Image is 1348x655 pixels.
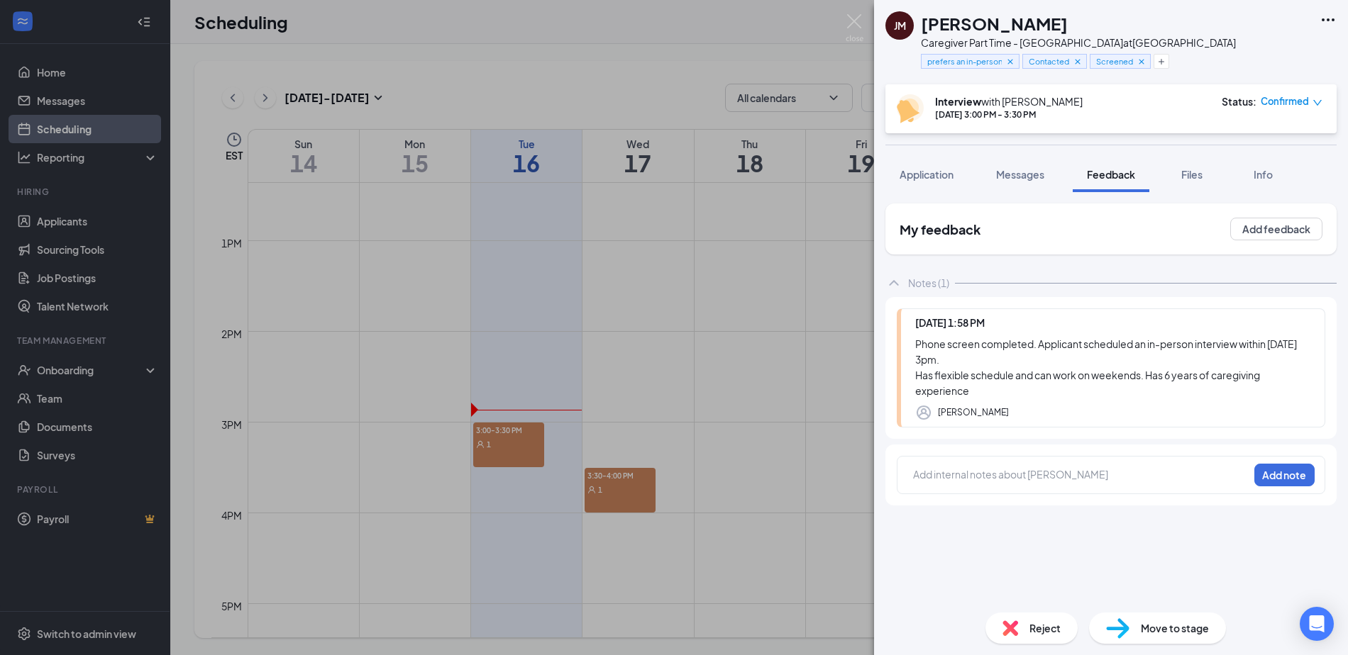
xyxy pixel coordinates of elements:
[921,11,1068,35] h1: [PERSON_NAME]
[1137,57,1147,67] svg: Cross
[894,18,906,33] div: JM
[921,35,1236,50] div: Caregiver Part Time - [GEOGRAPHIC_DATA] at [GEOGRAPHIC_DATA]
[1154,54,1169,69] button: Plus
[915,404,932,421] svg: Profile
[1254,464,1315,486] button: Add note
[996,168,1044,181] span: Messages
[1029,620,1061,636] span: Reject
[900,168,954,181] span: Application
[915,336,1310,398] div: Phone screen completed. Applicant scheduled an in-person interview within [DATE] 3pm. Has flexibl...
[1261,94,1309,108] span: Confirmed
[935,95,981,108] b: Interview
[1254,168,1273,181] span: Info
[900,220,980,238] h2: My feedback
[935,108,1083,121] div: [DATE] 3:00 PM - 3:30 PM
[938,405,1009,420] div: [PERSON_NAME]
[915,316,985,329] span: [DATE] 1:58 PM
[1222,94,1256,108] div: Status :
[1073,57,1083,67] svg: Cross
[935,94,1083,108] div: with [PERSON_NAME]
[1230,218,1322,240] button: Add feedback
[1300,607,1334,641] div: Open Intercom Messenger
[1141,620,1209,636] span: Move to stage
[1029,55,1069,67] span: Contacted
[1181,168,1203,181] span: Files
[1313,98,1322,108] span: down
[1320,11,1337,28] svg: Ellipses
[927,55,1002,67] span: prefers an in-person interview
[1087,168,1135,181] span: Feedback
[908,276,949,290] div: Notes (1)
[885,274,902,291] svg: ChevronUp
[1096,55,1133,67] span: Screened
[1157,57,1166,66] svg: Plus
[1005,57,1015,67] svg: Cross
